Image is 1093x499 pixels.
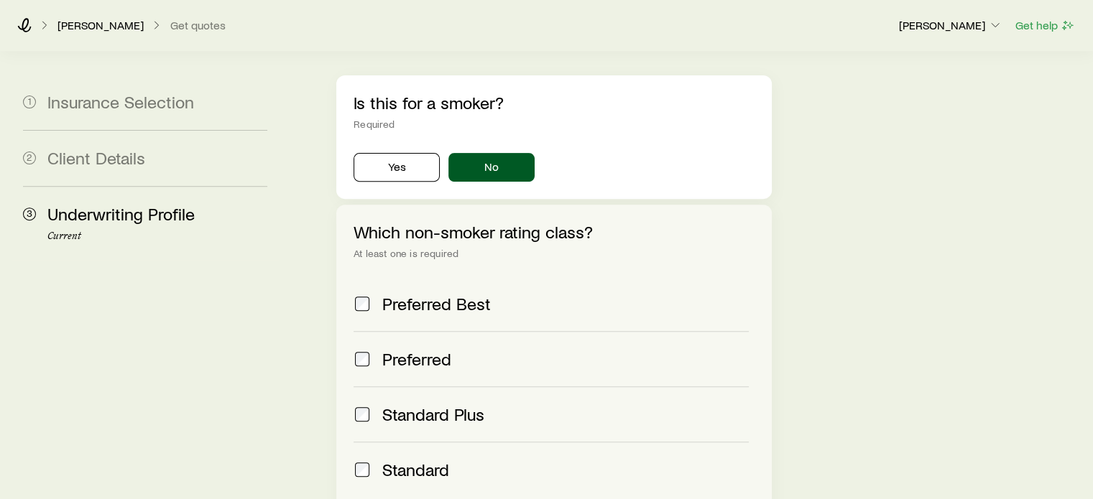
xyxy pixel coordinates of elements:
p: Is this for a smoker? [354,93,754,113]
span: Client Details [47,147,145,168]
span: Standard Plus [382,404,484,424]
input: Preferred [355,352,369,366]
p: Which non-smoker rating class? [354,222,754,242]
button: [PERSON_NAME] [898,17,1003,34]
span: 1 [23,95,36,108]
p: Current [47,230,267,242]
span: 3 [23,207,36,220]
button: No [448,153,535,182]
input: Standard Plus [355,407,369,421]
button: Get help [1015,17,1076,34]
p: [PERSON_NAME] [57,18,144,32]
span: Underwriting Profile [47,203,195,224]
span: Preferred [382,349,451,369]
input: Preferred Best [355,297,369,311]
button: Yes [354,153,440,182]
input: Standard [355,462,369,477]
button: Get quotes [170,19,226,32]
p: [PERSON_NAME] [899,18,1002,32]
div: At least one is required [354,248,754,259]
span: Insurance Selection [47,91,194,112]
span: 2 [23,151,36,164]
span: Standard [382,460,449,480]
span: Preferred Best [382,294,491,314]
div: Required [354,118,754,130]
